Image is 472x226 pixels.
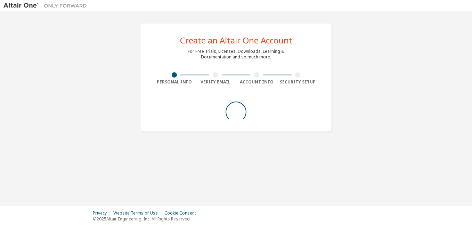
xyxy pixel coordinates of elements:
div: Website Terms of Use [113,210,164,216]
div: Verify Email [195,79,236,85]
div: Personal Info [154,79,195,85]
div: Create an Altair One Account [180,36,292,45]
div: For Free Trials, Licenses, Downloads, Learning & Documentation and so much more. [188,49,284,60]
div: Security Setup [277,79,319,85]
div: Privacy [93,210,113,216]
div: Cookie Consent [164,210,200,216]
p: © 2025 Altair Engineering, Inc. All Rights Reserved. [93,216,200,222]
img: Altair One [3,2,90,9]
div: Account Info [236,79,277,85]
